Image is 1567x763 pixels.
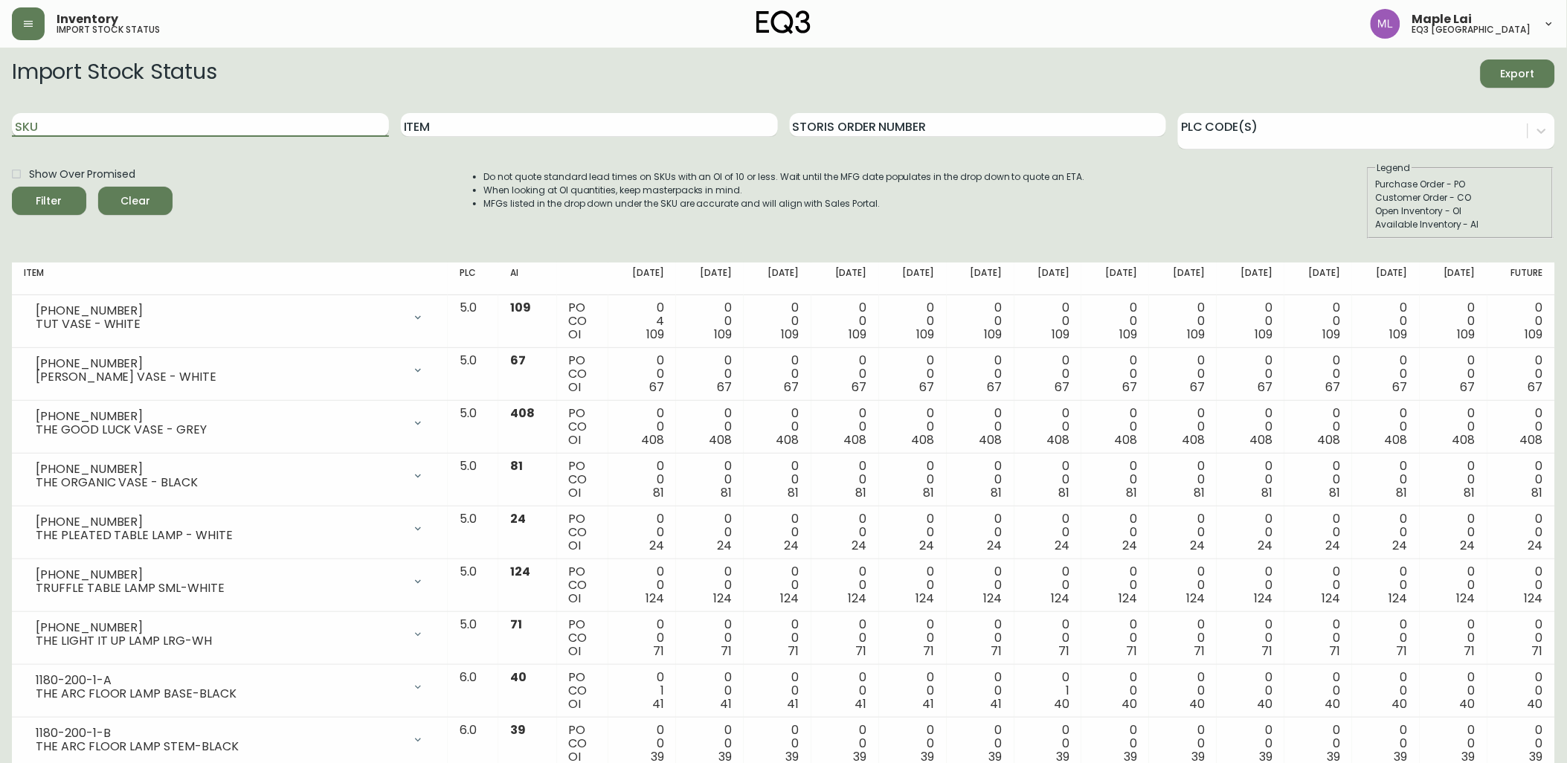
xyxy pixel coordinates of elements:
div: 0 0 [1432,512,1476,553]
li: When looking at OI quantities, keep masterpacks in mind. [484,184,1085,197]
span: 71 [856,643,867,660]
span: 81 [510,457,523,474]
div: 0 0 [756,460,799,500]
div: 0 0 [756,618,799,658]
th: [DATE] [1081,263,1149,295]
div: 0 0 [620,512,664,553]
div: 0 0 [1296,618,1340,658]
div: 0 0 [1093,512,1137,553]
span: 67 [1055,379,1070,396]
td: 5.0 [448,348,498,401]
span: 81 [1194,484,1205,501]
div: 0 0 [1026,460,1070,500]
div: 0 0 [823,512,867,553]
th: [DATE] [1352,263,1420,295]
span: 24 [1393,537,1408,554]
div: 0 0 [1161,354,1205,394]
div: 0 0 [1296,512,1340,553]
span: 109 [1390,326,1408,343]
span: OI [569,484,582,501]
span: 109 [782,326,799,343]
th: Future [1487,263,1555,295]
span: 124 [849,590,867,607]
span: 81 [653,484,664,501]
span: 24 [785,537,799,554]
span: 124 [646,590,664,607]
div: 0 0 [688,565,732,605]
span: 71 [991,643,1003,660]
span: 67 [649,379,664,396]
h5: eq3 [GEOGRAPHIC_DATA] [1412,25,1531,34]
div: TUT VASE - WHITE [36,318,403,331]
span: 408 [1182,431,1205,448]
div: 0 0 [756,407,799,447]
div: 0 0 [891,407,935,447]
span: 408 [1317,431,1340,448]
span: 24 [1258,537,1272,554]
span: 67 [1325,379,1340,396]
button: Filter [12,187,86,215]
span: 124 [1186,590,1205,607]
div: 1180-200-1-ATHE ARC FLOOR LAMP BASE-BLACK [24,671,436,704]
div: Customer Order - CO [1376,191,1545,205]
span: 81 [721,484,732,501]
span: 81 [788,484,799,501]
span: 67 [988,379,1003,396]
div: 0 0 [1093,407,1137,447]
div: 0 0 [823,301,867,341]
div: 0 0 [1026,512,1070,553]
span: 71 [1126,643,1137,660]
div: 0 0 [959,618,1003,658]
h2: Import Stock Status [12,59,216,88]
button: Export [1481,59,1555,88]
div: 0 0 [1229,618,1272,658]
div: 0 0 [1432,354,1476,394]
div: 0 0 [959,460,1003,500]
span: 67 [1393,379,1408,396]
div: 0 0 [1364,407,1408,447]
div: 0 0 [1296,565,1340,605]
span: 71 [1532,643,1543,660]
legend: Legend [1376,161,1412,175]
div: 0 0 [620,565,664,605]
div: 0 0 [1161,407,1205,447]
div: 0 0 [1364,512,1408,553]
div: 0 0 [688,618,732,658]
span: Export [1493,65,1543,83]
span: 81 [924,484,935,501]
div: 0 0 [1026,354,1070,394]
div: PO CO [569,301,596,341]
div: 0 0 [1026,618,1070,658]
span: 67 [852,379,867,396]
div: 0 0 [1364,354,1408,394]
th: [DATE] [1149,263,1217,295]
div: 0 0 [1499,301,1543,341]
div: 0 0 [1161,460,1205,500]
div: [PHONE_NUMBER] [36,357,403,370]
div: Filter [36,192,62,210]
div: 0 0 [1499,460,1543,500]
span: 109 [1525,326,1543,343]
div: 0 0 [1093,301,1137,341]
th: [DATE] [744,263,811,295]
div: 0 0 [1229,354,1272,394]
div: 0 0 [891,460,935,500]
span: Clear [110,192,161,210]
div: THE GOOD LUCK VASE - GREY [36,423,403,437]
div: 0 0 [823,618,867,658]
span: 124 [1457,590,1476,607]
th: [DATE] [1217,263,1284,295]
span: 109 [1119,326,1137,343]
span: 109 [1255,326,1272,343]
div: 0 0 [891,565,935,605]
span: 24 [649,537,664,554]
div: 0 0 [1499,618,1543,658]
div: [PHONE_NUMBER]THE LIGHT IT UP LAMP LRG-WH [24,618,436,651]
th: [DATE] [676,263,744,295]
div: 0 0 [688,512,732,553]
span: 67 [1258,379,1272,396]
div: 0 0 [891,301,935,341]
div: [PERSON_NAME] VASE - WHITE [36,370,403,384]
div: 0 0 [1026,407,1070,447]
div: 1180-200-1-BTHE ARC FLOOR LAMP STEM-BLACK [24,724,436,756]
